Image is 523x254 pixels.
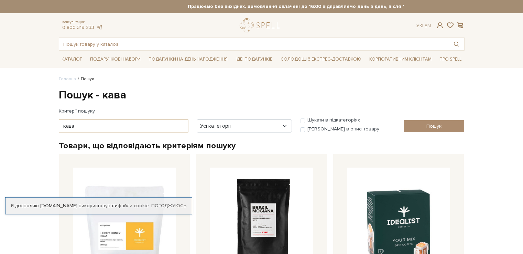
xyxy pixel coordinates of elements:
[437,54,464,65] span: Про Spell
[448,38,464,50] button: Пошук товару у каталозі
[425,23,431,29] a: En
[300,127,305,132] input: [PERSON_NAME] в описі товару
[233,54,275,65] span: Ідеї подарунків
[59,54,85,65] span: Каталог
[59,38,448,50] input: Пошук товару у каталозі
[87,54,143,65] span: Подарункові набори
[59,119,188,133] input: Ключові слова
[62,20,103,24] span: Консультація:
[307,117,360,123] label: Шукати в підкатегоріях
[240,18,283,32] a: logo
[59,105,95,117] label: Критерії пошуку
[118,203,149,209] a: файли cookie
[96,24,103,30] a: telegram
[278,53,364,65] a: Солодощі з експрес-доставкою
[59,140,465,151] h2: Товари, що відповідають критеріям пошуку
[76,76,94,82] li: Пошук
[59,76,76,82] a: Головна
[151,203,186,209] a: Погоджуюсь
[367,53,434,65] a: Корпоративним клієнтам
[6,203,192,209] div: Я дозволяю [DOMAIN_NAME] використовувати
[62,24,94,30] a: 0 800 319 233
[422,23,423,29] span: |
[416,23,431,29] div: Ук
[404,120,465,132] input: Пошук
[59,88,465,103] h1: Пошук - кава
[307,126,379,132] label: [PERSON_NAME] в описі товару
[146,54,230,65] span: Подарунки на День народження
